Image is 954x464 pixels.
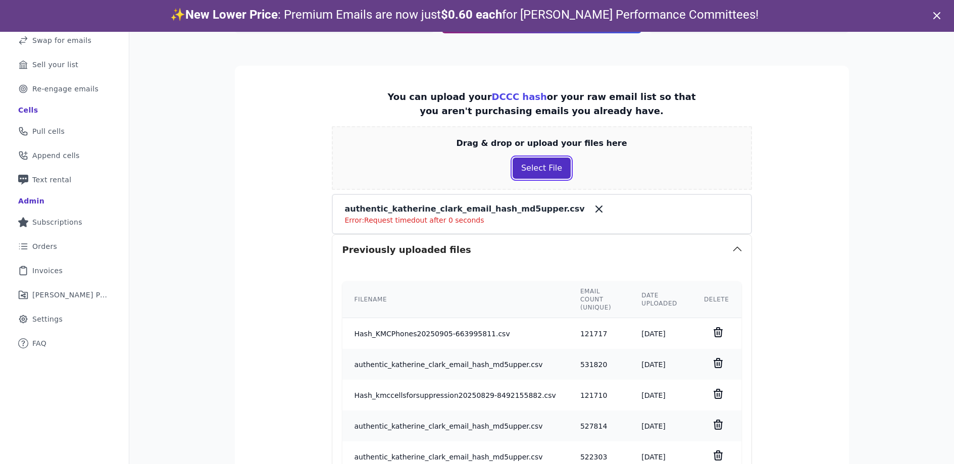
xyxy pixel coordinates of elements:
[342,349,568,380] td: authentic_katherine_clark_email_hash_md5upper.csv
[32,290,109,300] span: [PERSON_NAME] Performance
[32,314,63,324] span: Settings
[513,158,571,179] button: Select File
[342,281,568,318] th: Filename
[568,380,629,410] td: 121710
[345,203,585,215] p: authentic_katherine_clark_email_hash_md5upper.csv
[492,91,547,102] a: DCCC hash
[342,318,568,349] td: Hash_KMCPhones20250905-663995811.csv
[8,211,121,233] a: Subscriptions
[32,266,63,276] span: Invoices
[456,137,627,149] p: Drag & drop or upload your files here
[32,338,46,348] span: FAQ
[8,260,121,282] a: Invoices
[32,60,78,70] span: Sell your list
[345,215,739,225] p: Error: Request timedout after 0 seconds
[342,243,471,257] h3: Previously uploaded files
[32,150,80,161] span: Append cells
[629,349,692,380] td: [DATE]
[8,235,121,257] a: Orders
[8,78,121,100] a: Re-engage emails
[568,349,629,380] td: 531820
[8,144,121,167] a: Append cells
[332,235,751,265] button: Previously uploaded files
[629,380,692,410] td: [DATE]
[384,90,699,118] p: You can upload your or your raw email list so that you aren't purchasing emails you already have.
[692,281,741,318] th: Delete
[8,308,121,330] a: Settings
[8,54,121,76] a: Sell your list
[568,410,629,441] td: 527814
[342,380,568,410] td: Hash_kmccellsforsuppression20250829-8492155882.csv
[32,175,72,185] span: Text rental
[32,84,98,94] span: Re-engage emails
[8,29,121,51] a: Swap for emails
[568,281,629,318] th: Email count (unique)
[629,410,692,441] td: [DATE]
[342,410,568,441] td: authentic_katherine_clark_email_hash_md5upper.csv
[8,120,121,142] a: Pull cells
[8,332,121,354] a: FAQ
[8,284,121,306] a: [PERSON_NAME] Performance
[629,318,692,349] td: [DATE]
[32,217,82,227] span: Subscriptions
[32,35,91,45] span: Swap for emails
[32,241,57,251] span: Orders
[32,126,65,136] span: Pull cells
[629,281,692,318] th: Date uploaded
[568,318,629,349] td: 121717
[8,169,121,191] a: Text rental
[18,196,44,206] div: Admin
[18,105,38,115] div: Cells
